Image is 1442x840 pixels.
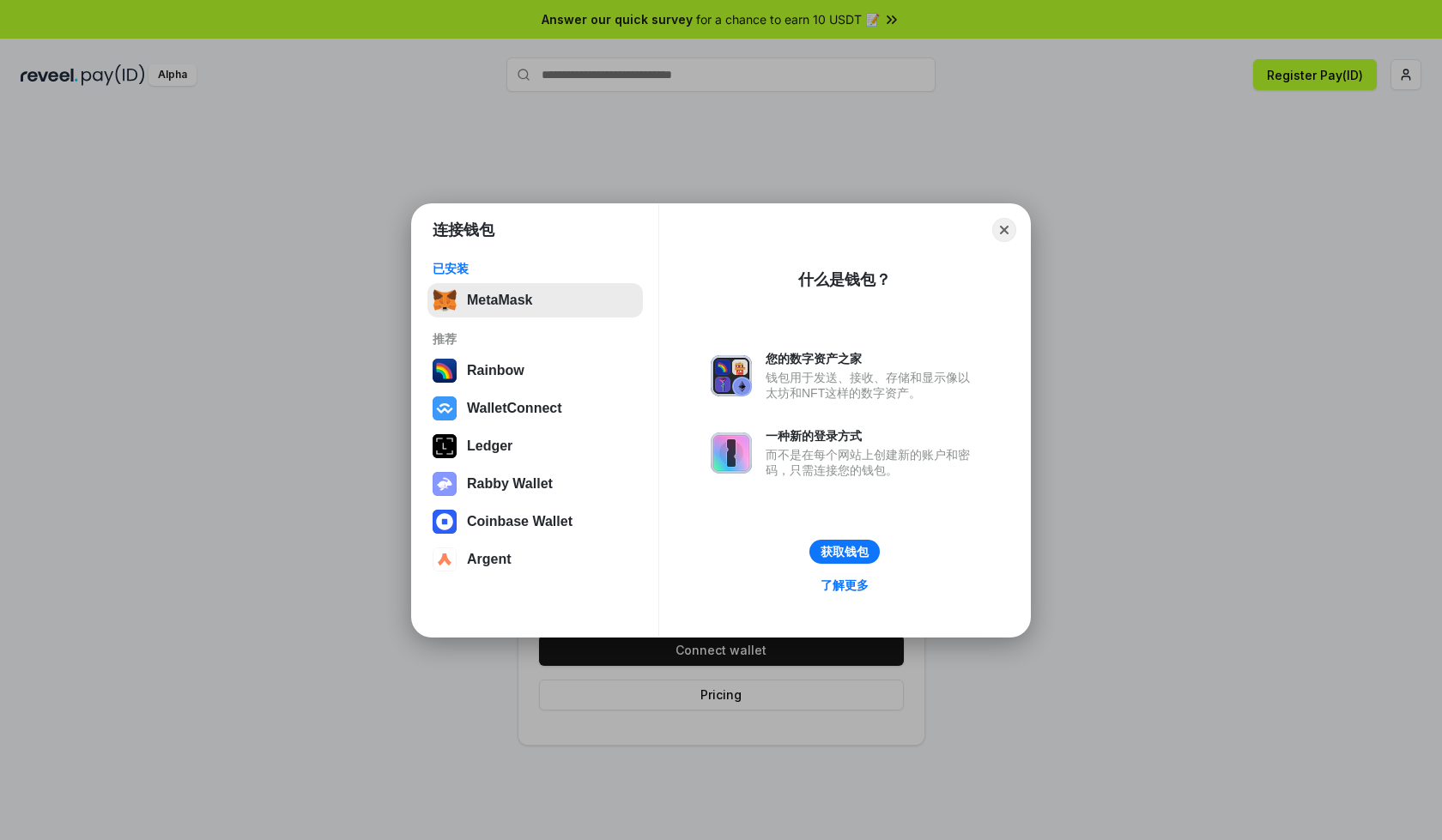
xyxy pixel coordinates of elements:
[433,396,457,420] img: svg+xml,%3Csvg%20width%3D%2228%22%20height%3D%2228%22%20viewBox%3D%220%200%2028%2028%22%20fill%3D...
[427,542,643,577] button: Argent
[427,283,643,317] button: MetaMask
[427,467,643,501] button: Rabby Wallet
[821,544,869,559] div: 获取钱包
[427,505,643,539] button: Coinbase Wallet
[433,472,457,496] img: svg+xml,%3Csvg%20xmlns%3D%22http%3A%2F%2Fwww.w3.org%2F2000%2Fsvg%22%20fill%3D%22none%22%20viewBox...
[467,476,553,492] div: Rabby Wallet
[766,351,978,366] div: 您的数字资产之家
[433,288,457,312] img: svg+xml,%3Csvg%20fill%3D%22none%22%20height%3D%2233%22%20viewBox%3D%220%200%2035%2033%22%20width%...
[467,401,562,416] div: WalletConnect
[433,261,638,276] div: 已安装
[467,438,512,454] div: Ledger
[467,552,512,567] div: Argent
[427,391,643,426] button: WalletConnect
[810,574,879,596] a: 了解更多
[427,429,643,463] button: Ledger
[766,447,978,478] div: 而不是在每个网站上创建新的账户和密码，只需连接您的钱包。
[711,355,752,396] img: svg+xml,%3Csvg%20xmlns%3D%22http%3A%2F%2Fwww.w3.org%2F2000%2Fsvg%22%20fill%3D%22none%22%20viewBox...
[821,577,869,593] div: 了解更多
[992,218,1016,242] button: Close
[433,547,457,571] img: svg+xml,%3Csvg%20width%3D%2228%22%20height%3D%2228%22%20viewBox%3D%220%200%2028%2028%22%20fill%3D...
[467,293,532,308] div: MetaMask
[433,220,494,240] h1: 连接钱包
[433,510,457,534] img: svg+xml,%3Csvg%20width%3D%2228%22%20height%3D%2228%22%20viewBox%3D%220%200%2028%2028%22%20fill%3D...
[433,434,457,458] img: svg+xml,%3Csvg%20xmlns%3D%22http%3A%2F%2Fwww.w3.org%2F2000%2Fsvg%22%20width%3D%2228%22%20height%3...
[433,359,457,383] img: svg+xml,%3Csvg%20width%3D%22120%22%20height%3D%22120%22%20viewBox%3D%220%200%20120%20120%22%20fil...
[766,428,978,444] div: 一种新的登录方式
[798,269,891,290] div: 什么是钱包？
[809,540,880,564] button: 获取钱包
[467,363,524,378] div: Rainbow
[711,432,752,474] img: svg+xml,%3Csvg%20xmlns%3D%22http%3A%2F%2Fwww.w3.org%2F2000%2Fsvg%22%20fill%3D%22none%22%20viewBox...
[427,354,643,388] button: Rainbow
[467,514,573,529] div: Coinbase Wallet
[766,370,978,401] div: 钱包用于发送、接收、存储和显示像以太坊和NFT这样的数字资产。
[433,331,638,347] div: 推荐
